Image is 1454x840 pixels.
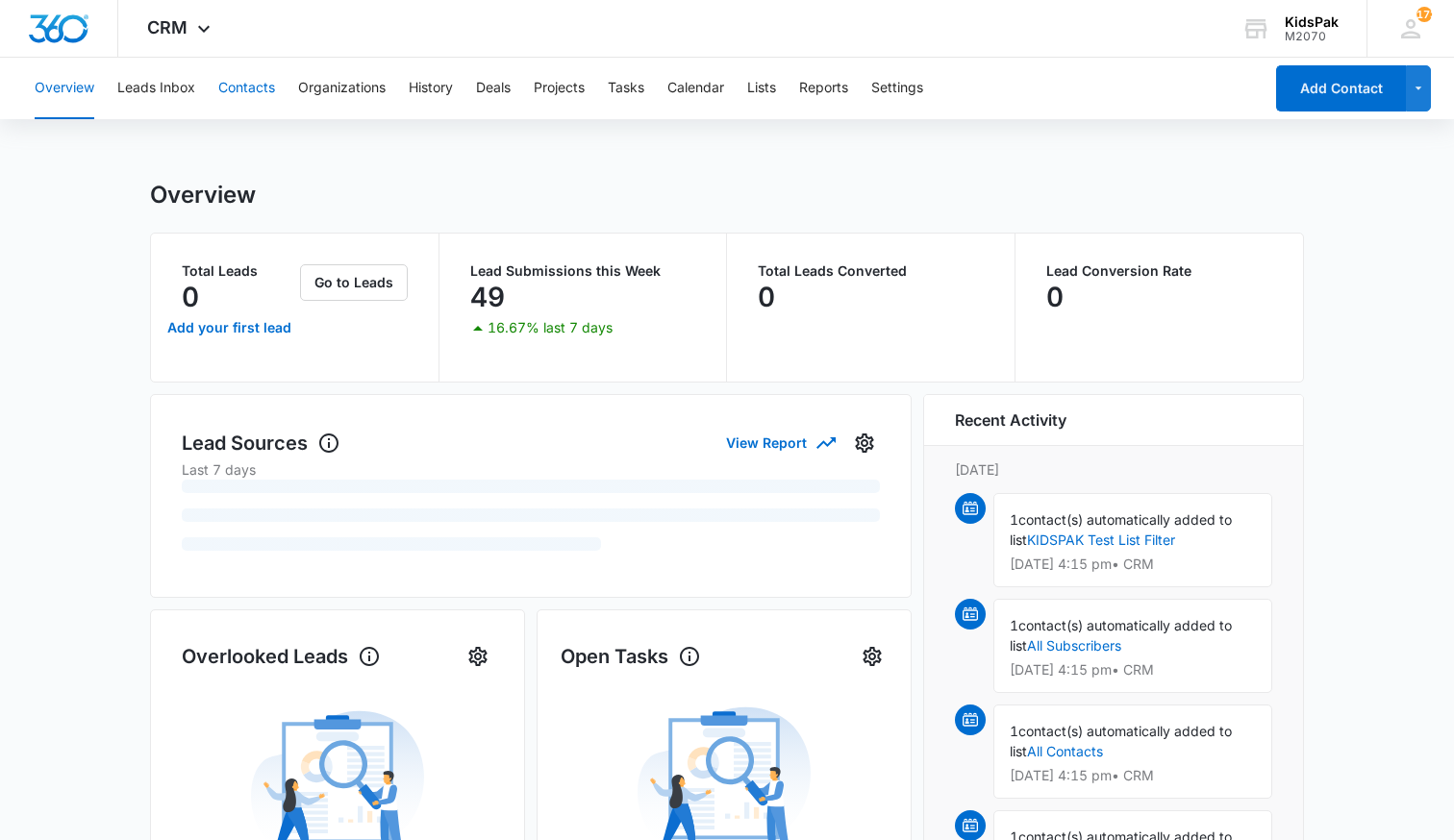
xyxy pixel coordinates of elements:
span: 1 [1010,723,1018,739]
p: Total Leads Converted [758,264,984,278]
button: Lists [747,58,776,119]
button: Overview [35,58,94,119]
button: Projects [534,58,585,119]
p: Last 7 days [182,459,880,480]
p: 0 [758,282,775,312]
p: [DATE] 4:15 pm • CRM [1010,557,1256,571]
span: CRM [147,17,188,37]
h1: Overview [150,181,256,210]
div: account id [1285,30,1339,43]
p: Total Leads [182,264,296,278]
a: Add your first lead [163,305,296,351]
button: Settings [871,58,923,119]
button: History [409,58,453,119]
p: Lead Conversion Rate [1046,264,1273,278]
p: [DATE] 4:15 pm • CRM [1010,769,1256,782]
h1: Overlooked Leads [182,642,381,671]
button: Reports [799,58,848,119]
h1: Open Tasks [561,642,701,671]
button: Calendar [667,58,724,119]
button: Settings [849,428,880,458]
button: Add Contact [1276,65,1406,111]
p: [DATE] 4:15 pm • CRM [1010,663,1256,677]
a: Go to Leads [300,274,408,290]
button: Go to Leads [300,264,408,301]
span: contact(s) automatically added to list [1010,617,1232,654]
p: [DATE] [955,459,1272,480]
h1: Lead Sources [182,429,340,457]
a: KIDSPAK Test List Filter [1027,531,1175,548]
a: All Subscribers [1027,637,1121,654]
p: Lead Submissions this Week [470,264,696,278]
button: Settings [857,641,888,672]
div: account name [1285,14,1339,30]
p: 49 [470,282,505,312]
button: View Report [726,426,834,459]
span: 173 [1416,7,1432,22]
button: Tasks [608,58,644,119]
button: Contacts [218,58,275,119]
p: 0 [1046,282,1064,312]
a: All Contacts [1027,743,1103,759]
span: contact(s) automatically added to list [1010,511,1232,548]
span: 1 [1010,617,1018,633]
button: Leads Inbox [117,58,195,119]
button: Deals [476,58,511,119]
h6: Recent Activity [955,408,1066,432]
button: Settings [463,641,493,672]
span: contact(s) automatically added to list [1010,723,1232,759]
p: 16.67% last 7 days [488,321,613,334]
span: 1 [1010,511,1018,528]
button: Organizations [298,58,386,119]
p: 0 [182,282,199,312]
div: notifications count [1416,7,1432,22]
